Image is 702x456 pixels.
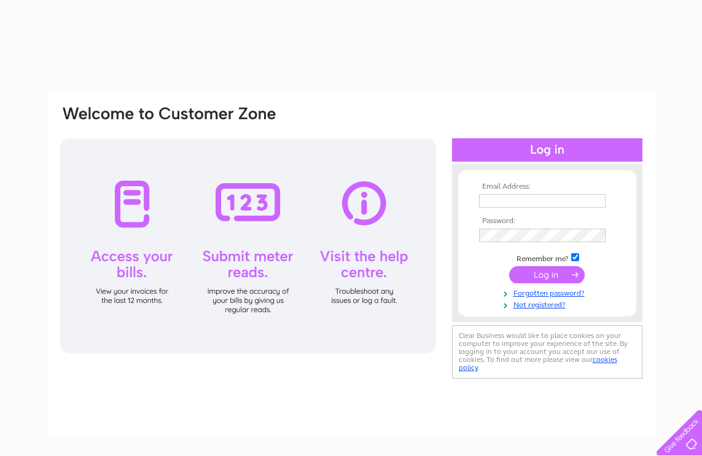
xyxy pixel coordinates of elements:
a: cookies policy [459,355,617,372]
input: Submit [509,266,585,283]
th: Email Address: [476,183,618,191]
th: Password: [476,217,618,226]
a: Forgotten password? [479,286,618,298]
td: Remember me? [476,251,618,264]
a: Not registered? [479,298,618,310]
div: Clear Business would like to place cookies on your computer to improve your experience of the sit... [452,325,642,379]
